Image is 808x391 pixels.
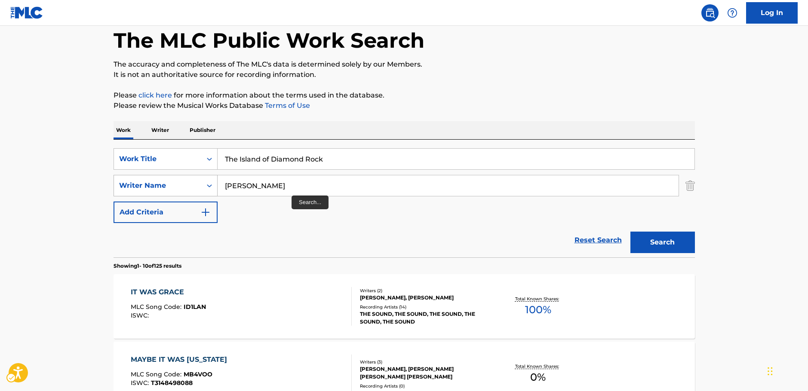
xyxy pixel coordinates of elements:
button: Add Criteria [114,202,218,223]
span: MLC Song Code : [131,303,184,311]
span: ISWC : [131,379,151,387]
div: MAYBE IT WAS [US_STATE] [131,354,231,365]
p: It is not an authoritative source for recording information. [114,70,695,80]
form: Search Form [114,148,695,257]
span: ID1LAN [184,303,206,311]
div: Drag [768,358,773,384]
img: 9d2ae6d4665cec9f34b9.svg [200,207,211,217]
div: Recording Artists ( 14 ) [360,304,490,310]
p: Total Known Shares: [515,363,561,370]
span: MB4VOO [184,370,212,378]
p: Please review the Musical Works Database [114,101,695,111]
p: Writer [149,121,172,139]
div: Work Title [119,154,197,164]
input: Search... [218,175,679,196]
div: THE SOUND, THE SOUND, THE SOUND, THE SOUND, THE SOUND [360,310,490,326]
input: Search... [218,149,694,169]
span: 100 % [525,302,551,318]
div: IT WAS GRACE [131,287,206,297]
div: Writer Name [119,180,197,191]
p: Work [114,121,133,139]
span: ISWC : [131,312,151,319]
span: T3148498088 [151,379,193,387]
p: Showing 1 - 10 of 125 results [114,262,181,270]
span: 0 % [530,370,546,385]
p: Total Known Shares: [515,296,561,302]
a: IT WAS GRACEMLC Song Code:ID1LANISWC:Writers (2)[PERSON_NAME], [PERSON_NAME]Recording Artists (14... [114,274,695,339]
iframe: Hubspot Iframe [765,350,808,391]
div: Writers ( 3 ) [360,359,490,365]
img: help [727,8,737,18]
img: search [705,8,715,18]
a: Log In [746,2,798,24]
img: Delete Criterion [685,175,695,196]
p: Please for more information about the terms used in the database. [114,90,695,101]
div: Recording Artists ( 0 ) [360,383,490,389]
h1: The MLC Public Work Search [114,27,424,53]
button: Search [630,232,695,253]
a: Terms of Use [263,101,310,110]
p: The accuracy and completeness of The MLC's data is determined solely by our Members. [114,59,695,70]
img: MLC Logo [10,6,43,19]
a: Music industry terminology | mechanical licensing collective [138,91,172,99]
div: Writers ( 2 ) [360,287,490,294]
p: Publisher [187,121,218,139]
div: [PERSON_NAME], [PERSON_NAME] [360,294,490,302]
div: [PERSON_NAME], [PERSON_NAME] [PERSON_NAME] [PERSON_NAME] [360,365,490,381]
div: Chat Widget [765,350,808,391]
span: MLC Song Code : [131,370,184,378]
a: Reset Search [570,231,626,250]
